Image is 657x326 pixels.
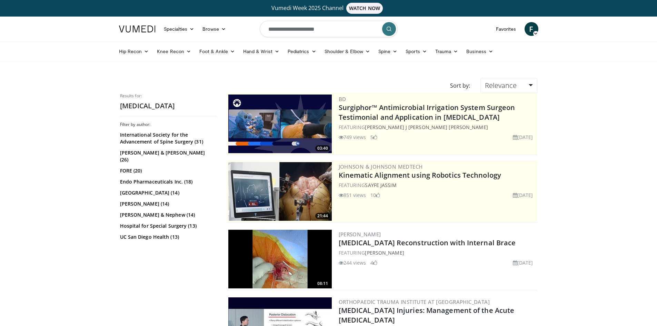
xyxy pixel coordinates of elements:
[365,182,396,188] a: Sayfe Jassim
[228,230,332,288] img: 5235ebf1-1e42-43ea-b322-e39e20a6d0e8.300x170_q85_crop-smart_upscale.jpg
[120,149,215,163] a: [PERSON_NAME] & [PERSON_NAME] (26)
[228,95,332,153] a: 03:40
[339,306,515,325] a: [MEDICAL_DATA] Injuries: Management of the Acute [MEDICAL_DATA]
[480,78,537,93] a: Relevance
[339,298,490,305] a: Orthopaedic Trauma Institute at [GEOGRAPHIC_DATA]
[339,170,501,180] a: Kinematic Alignment using Robotics Technology
[346,3,383,14] span: WATCH NOW
[370,134,377,141] li: 5
[339,96,346,102] a: BD
[492,22,520,36] a: Favorites
[120,122,217,127] h3: Filter by author:
[445,78,475,93] div: Sort by:
[370,259,377,266] li: 4
[339,124,536,131] div: FEATURING
[339,181,536,189] div: FEATURING
[365,124,488,130] a: [PERSON_NAME] J [PERSON_NAME] [PERSON_NAME]
[485,81,517,90] span: Relevance
[339,103,515,122] a: Surgiphor™ Antimicrobial Irrigation System Surgeon Testimonial and Application in [MEDICAL_DATA]
[401,45,431,58] a: Sports
[228,162,332,221] img: 85482610-0380-4aae-aa4a-4a9be0c1a4f1.300x170_q85_crop-smart_upscale.jpg
[431,45,462,58] a: Trauma
[120,178,215,185] a: Endo Pharmaceuticals Inc. (18)
[315,280,330,287] span: 08:11
[339,191,366,199] li: 851 views
[320,45,374,58] a: Shoulder & Elbow
[115,45,153,58] a: Hip Recon
[160,22,199,36] a: Specialties
[513,134,533,141] li: [DATE]
[260,21,398,37] input: Search topics, interventions
[120,223,215,229] a: Hospital for Special Surgery (13)
[283,45,320,58] a: Pediatrics
[120,211,215,218] a: [PERSON_NAME] & Nephew (14)
[339,163,423,170] a: Johnson & Johnson MedTech
[462,45,497,58] a: Business
[120,189,215,196] a: [GEOGRAPHIC_DATA] (14)
[525,22,538,36] a: F
[120,101,217,110] h2: [MEDICAL_DATA]
[339,134,366,141] li: 749 views
[374,45,401,58] a: Spine
[315,213,330,219] span: 21:44
[513,259,533,266] li: [DATE]
[120,93,217,99] p: Results for:
[120,131,215,145] a: International Society for the Advancement of Spine Surgery (31)
[315,145,330,151] span: 03:40
[119,26,156,32] img: VuMedi Logo
[198,22,230,36] a: Browse
[120,200,215,207] a: [PERSON_NAME] (14)
[120,167,215,174] a: FORE (20)
[195,45,239,58] a: Foot & Ankle
[228,95,332,153] img: 70422da6-974a-44ac-bf9d-78c82a89d891.300x170_q85_crop-smart_upscale.jpg
[339,231,381,238] a: [PERSON_NAME]
[120,3,537,14] a: Vumedi Week 2025 ChannelWATCH NOW
[339,238,516,247] a: [MEDICAL_DATA] Reconstruction with Internal Brace
[239,45,283,58] a: Hand & Wrist
[228,162,332,221] a: 21:44
[370,191,380,199] li: 10
[513,191,533,199] li: [DATE]
[153,45,195,58] a: Knee Recon
[339,249,536,256] div: FEATURING
[365,249,404,256] a: [PERSON_NAME]
[228,230,332,288] a: 08:11
[120,234,215,240] a: UC San Diego Health (13)
[339,259,366,266] li: 244 views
